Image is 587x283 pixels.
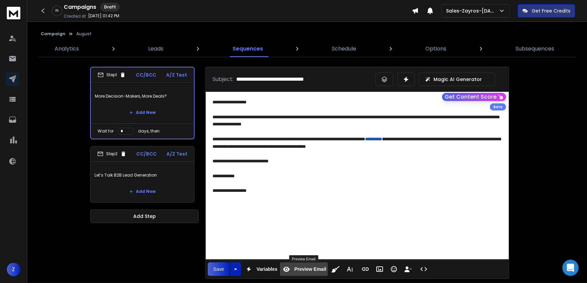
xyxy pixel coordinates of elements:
p: Leads [148,45,163,53]
p: More Decision-Makers, More Deals? [95,87,190,106]
button: Add Step [90,209,199,223]
a: Analytics [50,41,83,57]
button: Magic AI Generator [419,73,495,86]
button: Insert Image (Ctrl+P) [373,262,386,276]
p: Sequences [232,45,263,53]
span: Preview Email [293,266,327,272]
p: Let’s Talk B2B Lead Generation [95,166,190,185]
p: CC/BCC [136,150,157,157]
h1: Campaigns [64,3,96,11]
p: days, then [138,128,160,134]
button: Code View [417,262,430,276]
div: Beta [490,103,506,110]
p: Created At: [64,14,87,19]
p: A/Z Test [166,72,187,78]
p: [DATE] 01:42 PM [88,13,119,19]
a: Schedule [328,41,360,57]
a: Options [421,41,450,57]
button: Preview Email [280,262,327,276]
p: Options [425,45,446,53]
button: Z [7,263,20,276]
a: Sequences [228,41,267,57]
p: Sales-Zayros-[DATE] [446,7,499,14]
p: Get Free Credits [532,7,570,14]
p: August [76,31,92,37]
button: Clean HTML [329,262,342,276]
p: CC/BCC [136,72,156,78]
a: Subsequences [511,41,558,57]
div: Open Intercom Messenger [562,260,579,276]
a: Leads [144,41,167,57]
button: Emoticons [387,262,400,276]
p: Schedule [332,45,356,53]
p: A/Z Test [166,150,187,157]
button: Campaign [41,31,65,37]
button: More Text [343,262,356,276]
p: Analytics [55,45,79,53]
button: Add New [124,185,161,198]
button: Get Free Credits [518,4,575,18]
div: Draft [100,3,120,12]
div: Step 1 [98,72,126,78]
button: Insert Link (Ctrl+K) [359,262,372,276]
li: Step2CC/BCCA/Z TestLet’s Talk B2B Lead GenerationAdd New [90,146,195,203]
p: 0 % [55,9,59,13]
span: Variables [255,266,279,272]
p: Wait for [98,128,114,134]
button: Insert Unsubscribe Link [402,262,414,276]
div: Step 2 [97,151,126,157]
div: Preview Email [289,255,318,263]
p: Subsequences [515,45,554,53]
p: Magic AI Generator [433,76,482,83]
li: Step1CC/BCCA/Z TestMore Decision-Makers, More Deals?Add NewWait fordays, then [90,67,195,139]
button: Save [208,262,229,276]
button: Get Content Score [442,93,506,101]
button: Add New [124,106,161,119]
p: Subject: [212,75,234,83]
img: logo [7,7,20,19]
button: Variables [242,262,279,276]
